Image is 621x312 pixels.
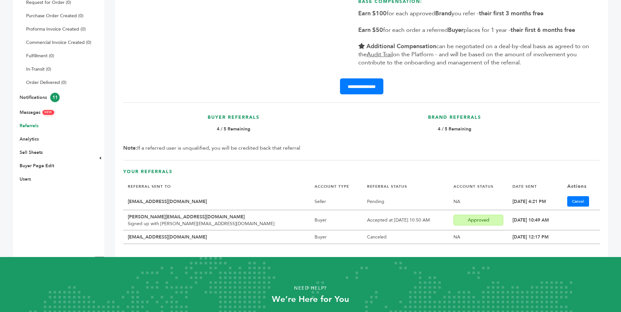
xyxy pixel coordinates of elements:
a: ACCOUNT TYPE [315,184,349,189]
a: Users [20,176,31,182]
span: NEW [42,110,54,115]
b: [EMAIL_ADDRESS][DOMAIN_NAME] [128,198,207,205]
span: Signed up with [PERSON_NAME][EMAIL_ADDRESS][DOMAIN_NAME] [128,221,274,227]
a: Accepted at [DATE] 10:50 AM [367,217,430,223]
a: Pending [367,198,384,205]
a: ACCOUNT STATUS [453,184,494,189]
a: [DATE] 12:17 PM [512,234,549,240]
u: Audit Trail [367,50,393,59]
a: Buyer [315,217,327,223]
b: [PERSON_NAME][EMAIL_ADDRESS][DOMAIN_NAME] [128,214,245,220]
b: Note: [123,144,137,152]
b: Additional Compensation [366,42,436,50]
strong: We’re Here for You [272,293,349,305]
a: Notifications11 [20,94,60,101]
a: Fulfillment (0) [26,53,54,59]
a: Commercial Invoice Created (0) [26,39,91,46]
b: 4 / 5 Remaining [438,126,471,132]
a: Buyer Page Edit [20,163,54,169]
b: their first 6 months free [510,26,575,34]
a: DATE SENT [512,184,537,189]
a: In-Transit (0) [26,66,51,72]
span: 11 [50,93,60,102]
a: Sell Sheets [20,149,43,156]
a: Purchase Order Created (0) [26,13,83,19]
div: Approved [453,215,503,225]
b: Earn $100 [358,9,387,18]
b: [EMAIL_ADDRESS][DOMAIN_NAME] [128,234,207,240]
a: Cancel [567,196,589,207]
p: Need Help? [31,283,590,293]
h3: Your Referrals [123,169,600,180]
h3: Brand Referrals [347,114,562,126]
a: NA [453,234,460,240]
a: REFERRAL SENT TO [128,184,171,189]
b: Buyer [448,26,464,34]
b: Earn $50 [358,26,383,34]
b: 4 / 5 Remaining [217,126,250,132]
span: If a referred user is unqualified, you will be credited back that referral [123,144,300,152]
b: their first 3 months free [479,9,543,18]
th: Actions [563,180,600,193]
a: Analytics [20,136,39,142]
a: Seller [315,198,326,205]
a: [DATE] 10:49 AM [512,217,549,223]
span: for each approved you refer - for each order a referred places for 1 year - can be negotiated on ... [358,9,589,67]
a: Buyer [315,234,327,240]
h3: Buyer Referrals [126,114,341,126]
a: Referrals [20,123,38,129]
a: REFERRAL STATUS [367,184,407,189]
a: MessagesNEW [20,109,54,115]
a: Proforma Invoice Created (0) [26,26,86,32]
a: Canceled [367,234,387,240]
a: [DATE] 4:21 PM [512,198,546,205]
a: NA [453,198,460,205]
b: Brand [435,9,451,18]
a: Order Delivered (0) [26,79,67,86]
